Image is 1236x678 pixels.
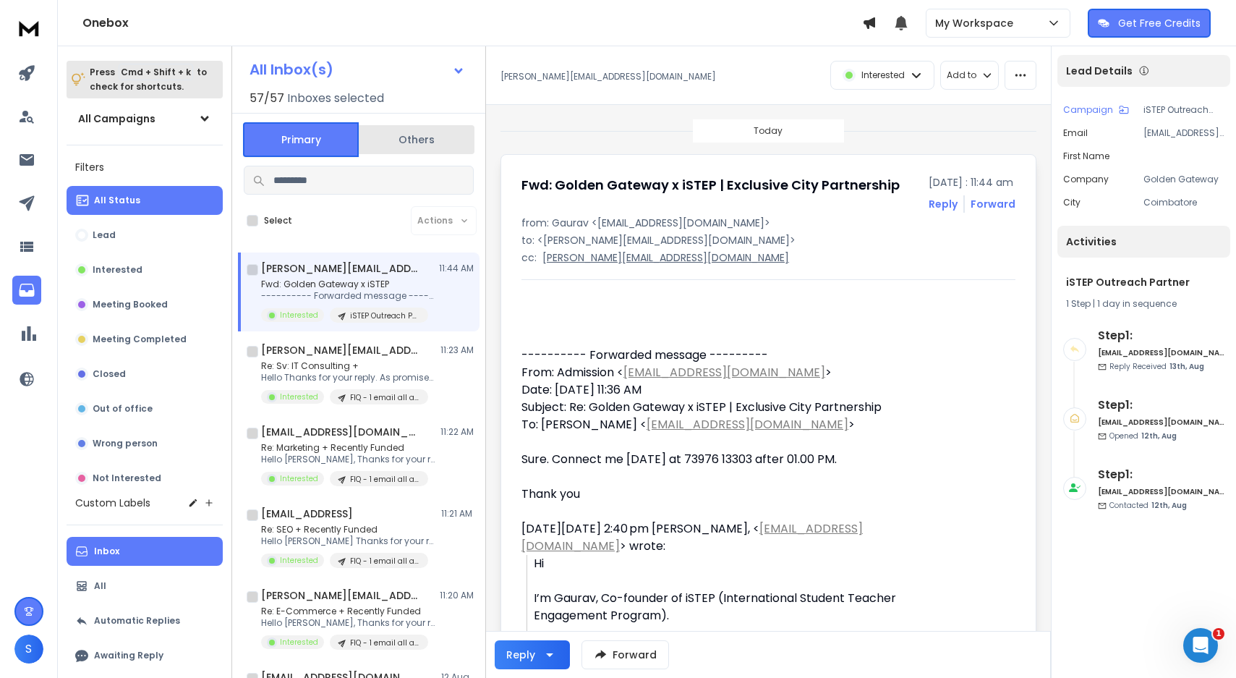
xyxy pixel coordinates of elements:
[261,261,420,276] h1: [PERSON_NAME][EMAIL_ADDRESS][DOMAIN_NAME]
[521,175,900,195] h1: Fwd: Golden Gateway x iSTEP | Exclusive City Partnership
[67,255,223,284] button: Interested
[67,429,223,458] button: Wrong person
[440,344,474,356] p: 11:23 AM
[441,508,474,520] p: 11:21 AM
[971,197,1015,211] div: Forward
[440,426,474,438] p: 11:22 AM
[754,125,783,137] p: Today
[521,216,1015,230] p: from: Gaurav <[EMAIL_ADDRESS][DOMAIN_NAME]>
[521,381,944,399] div: Date: [DATE] 11:36 AM
[623,364,825,381] a: [EMAIL_ADDRESS][DOMAIN_NAME]
[261,425,420,439] h1: [EMAIL_ADDRESS][DOMAIN_NAME]
[1213,628,1224,640] span: 1
[1151,500,1187,511] span: 12th, Aug
[93,299,168,310] p: Meeting Booked
[67,394,223,423] button: Out of office
[67,325,223,354] button: Meeting Completed
[1066,298,1222,310] div: |
[947,69,976,81] p: Add to
[261,588,420,603] h1: [PERSON_NAME][EMAIL_ADDRESS][DOMAIN_NAME]
[521,486,944,503] div: Thank you
[94,615,180,627] p: Automatic Replies
[521,233,1015,247] p: to: <[PERSON_NAME][EMAIL_ADDRESS][DOMAIN_NAME]>
[67,360,223,389] button: Closed
[359,124,474,156] button: Others
[261,454,435,465] p: Hello [PERSON_NAME], Thanks for your reply. As
[521,520,944,555] div: [DATE][DATE] 2:40 pm [PERSON_NAME], < > wrote:
[261,442,435,454] p: Re: Marketing + Recently Funded
[1057,226,1230,258] div: Activities
[93,368,126,380] p: Closed
[67,464,223,493] button: Not Interested
[93,438,158,449] p: Wrong person
[439,263,474,274] p: 11:44 AM
[14,14,43,41] img: logo
[264,215,292,226] label: Select
[93,229,116,241] p: Lead
[1098,466,1224,483] h6: Step 1 :
[1109,361,1204,372] p: Reply Received
[521,347,944,364] div: ---------- Forwarded message ---------
[1098,486,1224,497] h6: [EMAIL_ADDRESS][DOMAIN_NAME]
[1063,104,1113,116] p: Campaign
[238,55,477,84] button: All Inbox(s)
[1098,327,1224,344] h6: Step 1 :
[1143,104,1224,116] p: iSTEP Outreach Partner
[1143,197,1224,208] p: Coimbatore
[495,640,570,669] button: Reply
[14,635,43,664] button: S
[261,535,435,547] p: Hello [PERSON_NAME] Thanks for your reply. As
[243,122,359,157] button: Primary
[521,520,863,554] a: [EMAIL_ADDRESS][DOMAIN_NAME]
[929,175,1015,190] p: [DATE] : 11:44 am
[67,157,223,177] h3: Filters
[67,104,223,133] button: All Campaigns
[542,250,789,265] p: [PERSON_NAME][EMAIL_ADDRESS][DOMAIN_NAME]
[261,617,435,629] p: Hello [PERSON_NAME], Thanks for your reply. As
[1141,431,1177,441] span: 12th, Aug
[75,496,150,510] h3: Custom Labels
[261,360,435,372] p: Re: Sv: IT Consulting +
[521,250,537,265] p: cc:
[78,111,155,126] h1: All Campaigns
[250,62,333,77] h1: All Inbox(s)
[94,195,140,206] p: All Status
[581,640,669,669] button: Forward
[67,641,223,670] button: Awaiting Reply
[1088,9,1211,38] button: Get Free Credits
[1066,275,1222,289] h1: iSTEP Outreach Partner
[250,90,284,107] span: 57 / 57
[280,473,318,484] p: Interested
[1066,297,1091,310] span: 1 Step
[1098,397,1224,414] h6: Step 1 :
[861,69,905,81] p: Interested
[67,572,223,601] button: All
[935,16,1019,30] p: My Workspace
[280,637,318,648] p: Interested
[521,451,944,503] div: Sure. Connect me [DATE] at 73976 13303 after 01.00 PM.
[1066,64,1133,78] p: Lead Details
[261,372,435,384] p: Hello Thanks for your reply. As promised,
[67,186,223,215] button: All Status
[350,392,419,403] p: FIQ - 1 email all agencies
[350,310,419,321] p: iSTEP Outreach Partner
[1063,174,1109,185] p: company
[1063,197,1081,208] p: city
[1098,417,1224,428] h6: [EMAIL_ADDRESS][DOMAIN_NAME]
[94,650,163,661] p: Awaiting Reply
[93,264,142,276] p: Interested
[261,507,353,521] h1: [EMAIL_ADDRESS]
[93,334,187,345] p: Meeting Completed
[67,290,223,319] button: Meeting Booked
[1109,431,1177,441] p: Opened
[119,64,193,80] span: Cmd + Shift + k
[94,546,119,557] p: Inbox
[261,343,420,357] h1: [PERSON_NAME][EMAIL_ADDRESS][DOMAIN_NAME]
[500,71,716,82] p: [PERSON_NAME][EMAIL_ADDRESS][DOMAIN_NAME]
[94,580,106,592] p: All
[521,399,944,416] div: Subject: Re: Golden Gateway x iSTEP | Exclusive City Partnership
[1063,151,1109,162] p: First Name
[82,14,862,32] h1: Onebox
[280,555,318,566] p: Interested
